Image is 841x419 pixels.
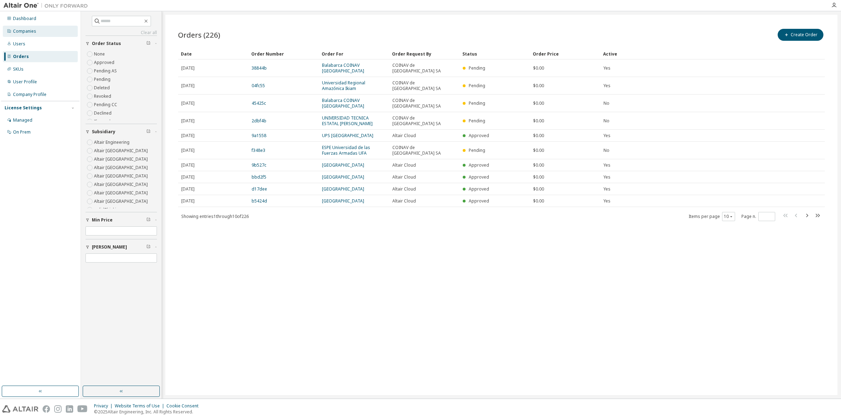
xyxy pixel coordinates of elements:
div: Company Profile [13,92,46,97]
span: Showing entries 1 through 10 of 226 [181,213,249,219]
button: [PERSON_NAME] [86,239,157,255]
a: UPS [GEOGRAPHIC_DATA] [322,133,373,138]
a: Clear all [86,30,157,36]
span: Pending [469,118,485,124]
span: Yes [603,198,611,204]
span: Clear filter [146,217,151,223]
span: $0.00 [533,198,544,204]
span: Yes [603,65,611,71]
span: $0.00 [533,186,544,192]
span: Yes [603,133,611,138]
span: $0.00 [533,101,544,106]
div: License Settings [5,105,42,111]
img: linkedin.svg [66,405,73,413]
span: Subsidiary [92,129,115,135]
span: Altair Cloud [392,198,416,204]
label: Altair [GEOGRAPHIC_DATA] [94,180,149,189]
a: bbd2f5 [252,174,266,180]
label: Altair [GEOGRAPHIC_DATA] [94,155,149,163]
span: [DATE] [181,174,195,180]
span: Approved [469,174,489,180]
div: Status [462,48,527,59]
span: Pending [469,65,485,71]
span: [DATE] [181,65,195,71]
button: Subsidiary [86,124,157,140]
a: ESPE Universidad de las Fuerzas Armadas UFA [322,144,370,156]
span: Clear filter [146,129,151,135]
span: Approved [469,198,489,204]
label: solidThinking [94,206,123,214]
a: 38844b [252,65,267,71]
div: Date [181,48,246,59]
button: Min Price [86,212,157,228]
span: Min Price [92,217,113,223]
span: [DATE] [181,83,195,89]
span: $0.00 [533,118,544,124]
span: Page n. [741,212,775,221]
a: [GEOGRAPHIC_DATA] [322,198,364,204]
a: f348e3 [252,147,265,153]
label: Altair Engineering [94,138,131,147]
a: Balabarca COINAV [GEOGRAPHIC_DATA] [322,62,364,74]
span: [PERSON_NAME] [92,244,127,250]
div: Order Price [533,48,597,59]
img: instagram.svg [54,405,62,413]
label: Altair [GEOGRAPHIC_DATA] [94,197,149,206]
label: Revoked [94,92,113,101]
span: $0.00 [533,148,544,153]
button: Create Order [778,29,823,41]
span: [DATE] [181,118,195,124]
span: Yes [603,83,611,89]
span: Pending [469,100,485,106]
a: Universidad Regional Amazónica Ikiam [322,80,365,91]
div: Managed [13,117,32,123]
span: Altair Cloud [392,133,416,138]
div: On Prem [13,129,31,135]
span: Pending [469,83,485,89]
span: Yes [603,186,611,192]
span: [DATE] [181,133,195,138]
label: Altair [GEOGRAPHIC_DATA] [94,163,149,172]
label: Pending [94,75,112,84]
span: Approved [469,133,489,138]
a: 04fc55 [252,83,265,89]
span: No [603,101,609,106]
span: [DATE] [181,186,195,192]
span: Yes [603,162,611,168]
span: Altair Cloud [392,174,416,180]
span: $0.00 [533,65,544,71]
span: Yes [603,174,611,180]
p: © 2025 Altair Engineering, Inc. All Rights Reserved. [94,409,203,415]
a: Balabarca COINAV [GEOGRAPHIC_DATA] [322,97,364,109]
span: COINAV de [GEOGRAPHIC_DATA] SA [392,80,456,91]
span: Altair Cloud [392,186,416,192]
div: Orders [13,54,29,59]
div: SKUs [13,66,24,72]
div: Website Terms of Use [115,403,166,409]
span: COINAV de [GEOGRAPHIC_DATA] SA [392,145,456,156]
span: [DATE] [181,148,195,153]
img: youtube.svg [77,405,88,413]
span: $0.00 [533,174,544,180]
span: Altair Cloud [392,162,416,168]
div: Dashboard [13,16,36,21]
a: UNIVERSIDAD TECNICA ESTATAL [PERSON_NAME] [322,115,373,127]
span: [DATE] [181,198,195,204]
div: Companies [13,28,36,34]
div: Active [603,48,783,59]
span: Items per page [689,212,735,221]
span: Approved [469,162,489,168]
a: [GEOGRAPHIC_DATA] [322,162,364,168]
img: Altair One [4,2,91,9]
span: No [603,148,609,153]
span: COINAV de [GEOGRAPHIC_DATA] SA [392,115,456,127]
button: Order Status [86,36,157,51]
a: 9a1558 [252,133,266,138]
label: Altair [GEOGRAPHIC_DATA] [94,189,149,197]
span: $0.00 [533,162,544,168]
a: [GEOGRAPHIC_DATA] [322,186,364,192]
span: Orders (226) [178,30,220,40]
span: [DATE] [181,162,195,168]
label: Altair [GEOGRAPHIC_DATA] [94,147,149,155]
label: Pending AS [94,67,118,75]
